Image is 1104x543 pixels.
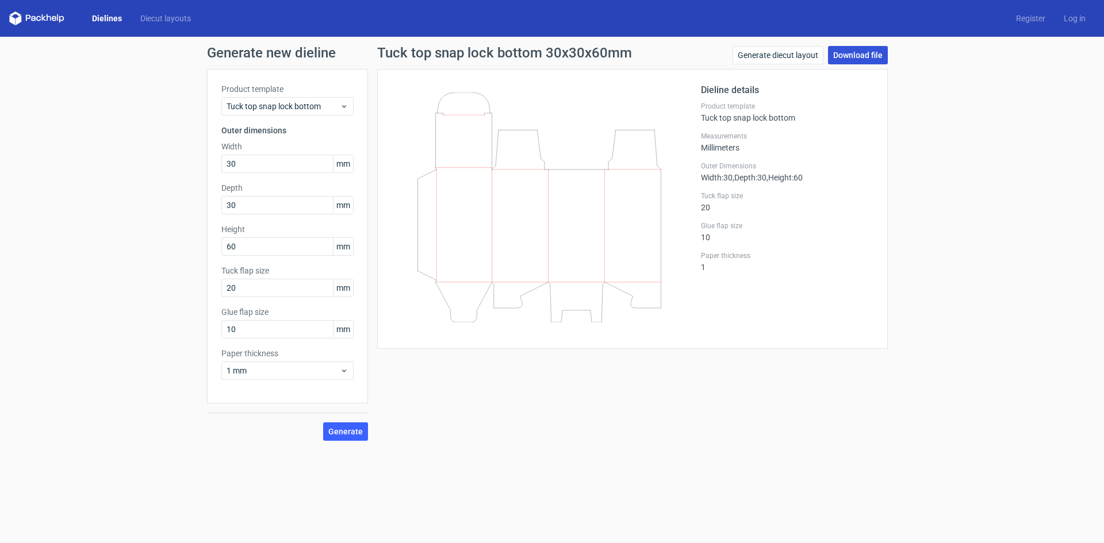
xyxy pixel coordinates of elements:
label: Paper thickness [221,348,354,359]
h2: Dieline details [701,83,873,97]
span: mm [333,155,353,172]
a: Diecut layouts [131,13,200,24]
div: 20 [701,191,873,212]
span: , Depth : 30 [733,173,766,182]
div: Millimeters [701,132,873,152]
h1: Tuck top snap lock bottom 30x30x60mm [377,46,632,60]
span: , Height : 60 [766,173,803,182]
label: Paper thickness [701,251,873,260]
a: Generate diecut layout [733,46,823,64]
span: mm [333,279,353,296]
span: Tuck top snap lock bottom [227,101,340,112]
a: Log in [1055,13,1095,24]
a: Dielines [83,13,131,24]
div: 10 [701,221,873,242]
label: Measurements [701,132,873,141]
label: Product template [701,102,873,111]
h3: Outer dimensions [221,125,354,136]
label: Tuck flap size [221,265,354,276]
span: Generate [328,428,363,436]
label: Height [221,224,354,235]
label: Tuck flap size [701,191,873,201]
div: 1 [701,251,873,272]
label: Outer Dimensions [701,161,873,171]
span: 1 mm [227,365,340,376]
span: mm [333,321,353,338]
label: Product template [221,83,354,95]
a: Download file [828,46,888,64]
label: Glue flap size [701,221,873,230]
a: Register [1007,13,1055,24]
label: Width [221,141,354,152]
label: Glue flap size [221,306,354,318]
div: Tuck top snap lock bottom [701,102,873,122]
label: Depth [221,182,354,194]
span: Width : 30 [701,173,733,182]
span: mm [333,197,353,214]
button: Generate [323,422,368,441]
span: mm [333,238,353,255]
h1: Generate new dieline [207,46,897,60]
